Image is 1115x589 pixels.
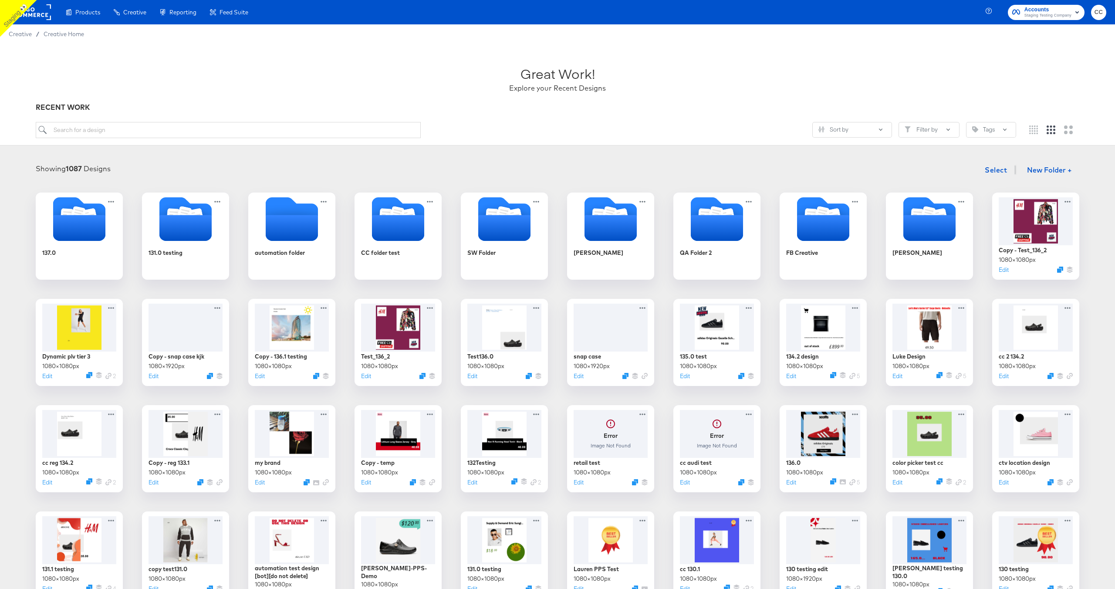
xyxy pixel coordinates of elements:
div: 132Testing [467,459,496,467]
svg: Duplicate [86,372,92,378]
button: Edit [999,266,1009,274]
svg: Small grid [1029,125,1038,134]
svg: Duplicate [511,478,517,484]
button: New Folder + [1020,162,1079,179]
span: CC [1095,7,1103,17]
div: QA Folder 2 [680,249,712,257]
button: Edit [574,372,584,380]
svg: Filter [905,126,911,132]
svg: Link [642,373,648,379]
svg: Duplicate [304,479,310,485]
button: Edit [467,372,477,380]
div: [PERSON_NAME] [886,193,973,280]
div: 1080 × 1080 px [574,575,611,583]
svg: Duplicate [830,372,836,378]
div: Copy - temp [361,459,395,467]
div: 1080 × 1080 px [574,468,611,477]
div: 2 [105,478,116,487]
button: Edit [999,372,1009,380]
div: 1080 × 1080 px [255,468,292,477]
button: Edit [680,372,690,380]
button: Duplicate [738,373,744,379]
div: 1080 × 1080 px [999,362,1036,370]
div: Great Work! [520,64,595,83]
svg: Duplicate [738,479,744,485]
button: Duplicate [526,373,532,379]
div: 134.2 design [786,352,819,361]
div: 1080 × 1920 px [149,362,185,370]
button: Duplicate [1057,267,1063,273]
div: 131.0 testing [467,565,501,573]
svg: Duplicate [830,478,836,484]
button: Edit [149,478,159,487]
div: 5 [956,372,966,380]
div: cc 2 134.21080×1080pxEditDuplicate [992,299,1079,386]
div: Copy - reg 133.1 [149,459,189,467]
div: my brand1080×1080pxEditDuplicate [248,405,335,492]
svg: Duplicate [207,373,213,379]
svg: Sliders [818,126,824,132]
div: cc reg 134.21080×1080pxEditDuplicateLink 2 [36,405,123,492]
div: 1080 × 1920 px [574,362,610,370]
div: 136.0 [786,459,801,467]
svg: Tag [972,126,978,132]
svg: Medium grid [1047,125,1055,134]
button: Duplicate [1047,479,1054,485]
svg: Link [216,479,223,485]
div: 5 [849,478,860,487]
div: 1080 × 1080 px [149,575,186,583]
div: 130 testing [999,565,1029,573]
svg: Duplicate [1047,373,1054,379]
span: Reporting [169,9,196,16]
div: [PERSON_NAME] [567,193,654,280]
div: 136.01080×1080pxEditDuplicateLink 5 [780,405,867,492]
div: 1080 × 1920 px [786,575,822,583]
button: Duplicate [936,372,943,378]
div: 131.0 testing [142,193,229,280]
svg: Link [105,479,111,485]
div: 130 testing edit [786,565,828,573]
svg: Large grid [1064,125,1073,134]
svg: Empty folder [248,197,335,241]
svg: Folder [461,197,548,241]
div: 1080 × 1080 px [361,362,398,370]
div: 132Testing1080×1080pxEditDuplicateLink 2 [461,405,548,492]
button: TagTags [966,122,1016,138]
svg: Duplicate [622,373,628,379]
div: Copy - temp1080×1080pxEditDuplicate [355,405,442,492]
button: Duplicate [936,478,943,484]
button: Duplicate [197,479,203,485]
div: ErrorImage Not Foundcc audi test1080×1080pxEditDuplicate [673,405,760,492]
div: ErrorImage Not Foundretail test1080×1080pxEditDuplicate [567,405,654,492]
svg: Folder [567,197,654,241]
span: Staging Testing Company [1024,12,1071,19]
button: Edit [255,372,265,380]
div: 1080 × 1080 px [361,468,398,477]
svg: Link [849,373,855,379]
div: [PERSON_NAME] [574,249,623,257]
div: 1080 × 1080 px [680,362,717,370]
div: color picker test cc1080×1080pxEditDuplicateLink 2 [886,405,973,492]
svg: Duplicate [410,479,416,485]
button: Edit [42,478,52,487]
button: Edit [574,478,584,487]
svg: Duplicate [632,479,638,485]
div: 134.2 design1080×1080pxEditDuplicateLink 5 [780,299,867,386]
button: Edit [149,372,159,380]
div: 1080 × 1080 px [42,468,79,477]
button: Edit [999,478,1009,487]
span: Feed Suite [220,9,248,16]
div: CC folder test [355,193,442,280]
button: Edit [786,478,796,487]
button: SlidersSort by [812,122,892,138]
div: Luke Design [892,352,926,361]
div: 137.0 [42,249,56,257]
button: Edit [361,478,371,487]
